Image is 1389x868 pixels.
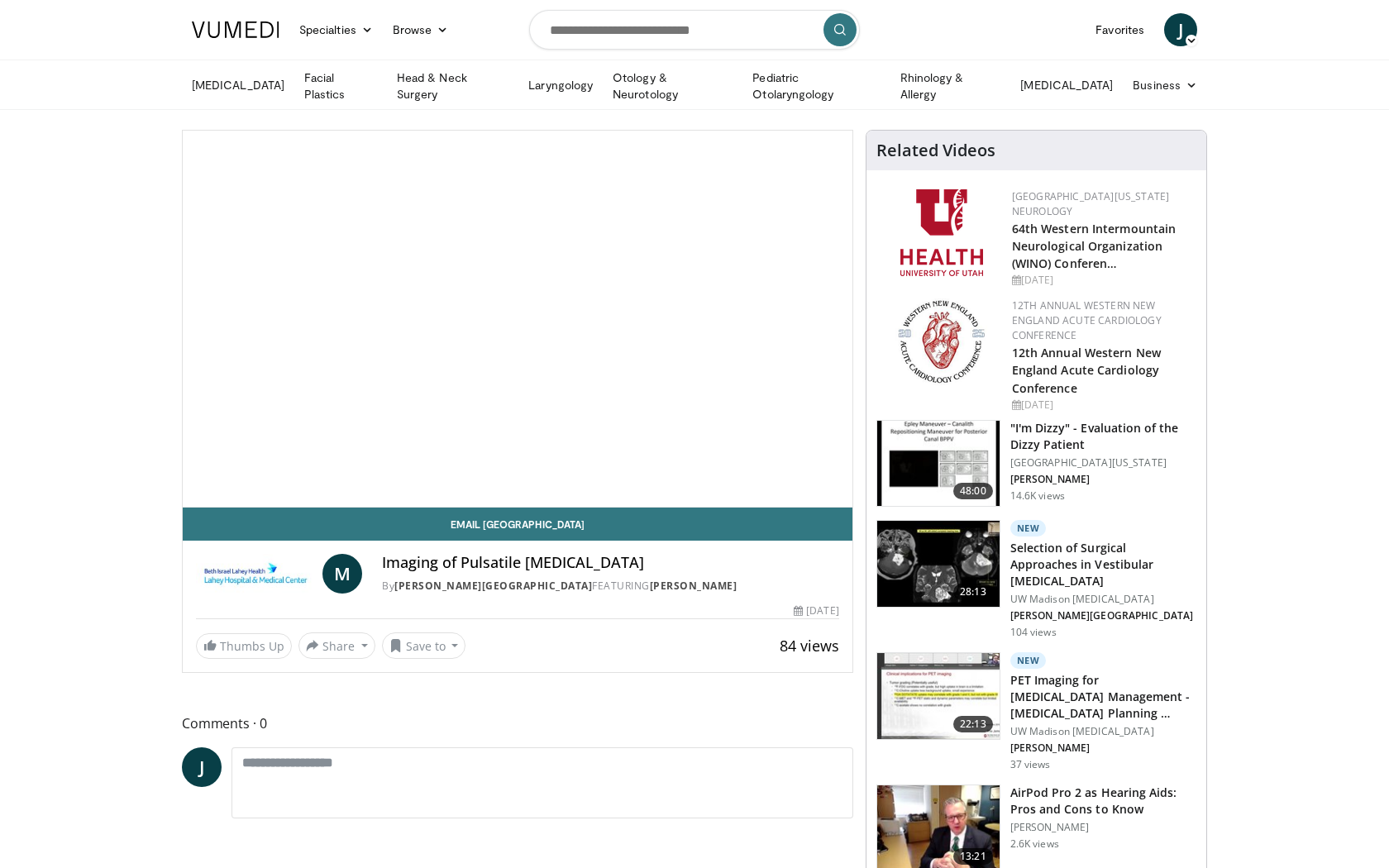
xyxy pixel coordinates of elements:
[876,420,1196,508] a: 48:00 "I'm Dizzy" - Evaluation of the Dizzy Patient [GEOGRAPHIC_DATA][US_STATE] [PERSON_NAME] 14....
[895,298,987,385] img: 0954f259-7907-4053-a817-32a96463ecc8.png.150x105_q85_autocrop_double_scale_upscale_version-0.2.png
[1010,593,1196,606] p: UW Madison [MEDICAL_DATA]
[1010,758,1051,771] p: 37 views
[1012,273,1193,288] div: [DATE]
[1012,298,1162,342] a: 12th Annual Western New England Acute Cardiology Conference
[1010,652,1047,669] p: New
[196,554,316,594] img: Lahey Hospital & Medical Center
[877,421,1000,507] img: 5373e1fe-18ae-47e7-ad82-0c604b173657.150x105_q85_crop-smart_upscale.jpg
[1010,725,1196,738] p: UW Madison [MEDICAL_DATA]
[1086,13,1154,46] a: Favorites
[518,69,603,102] a: Laryngology
[953,848,993,865] span: 13:21
[953,716,993,732] span: 22:13
[876,520,1196,639] a: 28:13 New Selection of Surgical Approaches in Vestibular [MEDICAL_DATA] UW Madison [MEDICAL_DATA]...
[182,747,222,787] a: J
[298,632,375,659] button: Share
[382,579,838,594] div: By FEATURING
[650,579,737,593] a: [PERSON_NAME]
[183,508,852,541] a: Email [GEOGRAPHIC_DATA]
[953,584,993,600] span: 28:13
[1010,626,1057,639] p: 104 views
[196,633,292,659] a: Thumbs Up
[1010,456,1196,470] p: [GEOGRAPHIC_DATA][US_STATE]
[876,652,1196,771] a: 22:13 New PET Imaging for [MEDICAL_DATA] Management - [MEDICAL_DATA] Planning … UW Madison [MEDIC...
[900,189,983,276] img: f6362829-b0a3-407d-a044-59546adfd345.png.150x105_q85_autocrop_double_scale_upscale_version-0.2.png
[794,603,838,618] div: [DATE]
[1010,785,1196,818] h3: AirPod Pro 2 as Hearing Aids: Pros and Cons to Know
[603,69,742,103] a: Otology & Neurotology
[1010,742,1196,755] p: [PERSON_NAME]
[1164,13,1197,46] a: J
[529,10,860,50] input: Search topics, interventions
[742,69,890,103] a: Pediatric Otolaryngology
[1012,221,1177,271] a: 64th Western Intermountain Neurological Organization (WINO) Conferen…
[1010,821,1196,834] p: [PERSON_NAME]
[387,69,518,103] a: Head & Neck Surgery
[1010,837,1059,851] p: 2.6K views
[394,579,592,593] a: [PERSON_NAME][GEOGRAPHIC_DATA]
[183,131,852,508] video-js: Video Player
[1010,672,1196,722] h3: PET Imaging for [MEDICAL_DATA] Management - [MEDICAL_DATA] Planning …
[1012,345,1161,395] a: 12th Annual Western New England Acute Cardiology Conference
[877,521,1000,607] img: 95682de8-e5df-4f0b-b2ef-b28e4a24467c.150x105_q85_crop-smart_upscale.jpg
[382,554,838,572] h4: Imaging of Pulsatile [MEDICAL_DATA]
[294,69,387,103] a: Facial Plastics
[192,21,279,38] img: VuMedi Logo
[1010,473,1196,486] p: [PERSON_NAME]
[322,554,362,594] a: M
[1012,189,1170,218] a: [GEOGRAPHIC_DATA][US_STATE] Neurology
[1010,520,1047,537] p: New
[182,69,294,102] a: [MEDICAL_DATA]
[1012,398,1193,413] div: [DATE]
[1010,540,1196,589] h3: Selection of Surgical Approaches in Vestibular [MEDICAL_DATA]
[877,653,1000,739] img: 278948ba-f234-4894-bc6b-031609f237f2.150x105_q85_crop-smart_upscale.jpg
[1010,489,1065,503] p: 14.6K views
[953,483,993,499] span: 48:00
[890,69,1011,103] a: Rhinology & Allergy
[289,13,383,46] a: Specialties
[383,13,459,46] a: Browse
[1010,420,1196,453] h3: "I'm Dizzy" - Evaluation of the Dizzy Patient
[1010,69,1123,102] a: [MEDICAL_DATA]
[1123,69,1207,102] a: Business
[876,141,995,160] h4: Related Videos
[780,636,839,656] span: 84 views
[182,713,853,734] span: Comments 0
[1010,609,1196,622] p: [PERSON_NAME][GEOGRAPHIC_DATA]
[382,632,466,659] button: Save to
